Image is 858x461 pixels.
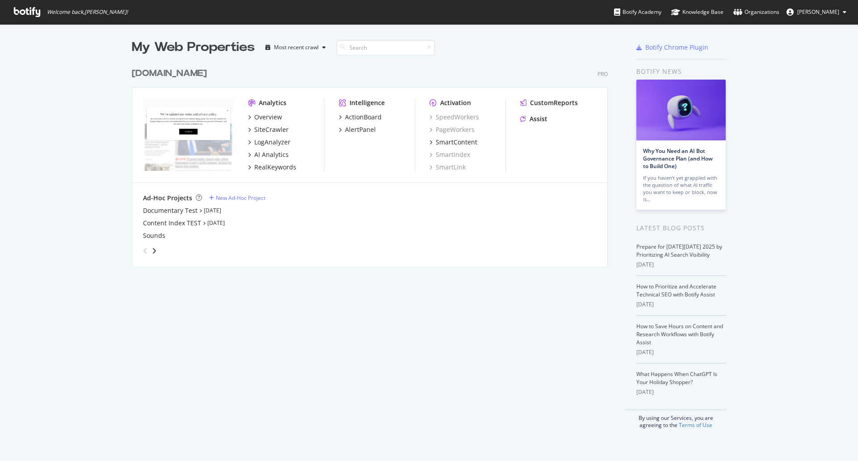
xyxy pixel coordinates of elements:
[636,261,726,269] div: [DATE]
[248,163,296,172] a: RealKeywords
[132,67,207,80] div: [DOMAIN_NAME]
[254,150,289,159] div: AI Analytics
[520,98,578,107] a: CustomReports
[209,194,265,202] a: New Ad-Hoc Project
[339,125,376,134] a: AlertPanel
[520,114,547,123] a: Assist
[254,125,289,134] div: SiteCrawler
[636,322,723,346] a: How to Save Hours on Content and Research Workflows with Botify Assist
[143,231,165,240] a: Sounds
[429,163,466,172] a: SmartLink
[636,43,708,52] a: Botify Chrome Plugin
[429,113,479,122] a: SpeedWorkers
[259,98,286,107] div: Analytics
[636,283,716,298] a: How to Prioritize and Accelerate Technical SEO with Botify Assist
[636,80,726,140] img: Why You Need an AI Bot Governance Plan (and How to Build One)
[636,370,717,386] a: What Happens When ChatGPT Is Your Holiday Shopper?
[274,45,319,50] div: Most recent crawl
[151,246,157,255] div: angle-right
[671,8,723,17] div: Knowledge Base
[132,38,255,56] div: My Web Properties
[139,244,151,258] div: angle-left
[248,138,290,147] a: LogAnalyzer
[645,43,708,52] div: Botify Chrome Plugin
[143,98,234,171] img: www.bbc.com
[207,219,225,227] a: [DATE]
[132,67,210,80] a: [DOMAIN_NAME]
[248,113,282,122] a: Overview
[204,207,221,214] a: [DATE]
[248,150,289,159] a: AI Analytics
[679,421,712,429] a: Terms of Use
[254,113,282,122] div: Overview
[248,125,289,134] a: SiteCrawler
[429,138,477,147] a: SmartContent
[429,150,470,159] a: SmartIndex
[436,138,477,147] div: SmartContent
[643,147,713,170] a: Why You Need an AI Bot Governance Plan (and How to Build One)
[143,219,201,228] a: Content Index TEST
[625,410,726,429] div: By using our Services, you are agreeing to the
[254,138,290,147] div: LogAnalyzer
[440,98,471,107] div: Activation
[262,40,329,55] button: Most recent crawl
[636,348,726,356] div: [DATE]
[339,113,382,122] a: ActionBoard
[643,174,719,203] div: If you haven’t yet grappled with the question of what AI traffic you want to keep or block, now is…
[797,8,839,16] span: Colin Ingram
[636,300,726,309] div: [DATE]
[143,194,192,203] div: Ad-Hoc Projects
[636,243,722,258] a: Prepare for [DATE][DATE] 2025 by Prioritizing AI Search Visibility
[345,113,382,122] div: ActionBoard
[636,67,726,76] div: Botify news
[143,206,198,215] a: Documentary Test
[733,8,779,17] div: Organizations
[614,8,661,17] div: Botify Academy
[345,125,376,134] div: AlertPanel
[530,114,547,123] div: Assist
[429,125,475,134] a: PageWorkers
[349,98,385,107] div: Intelligence
[254,163,296,172] div: RealKeywords
[636,223,726,233] div: Latest Blog Posts
[597,70,608,78] div: Pro
[779,5,854,19] button: [PERSON_NAME]
[216,194,265,202] div: New Ad-Hoc Project
[132,56,615,266] div: grid
[636,388,726,396] div: [DATE]
[47,8,128,16] span: Welcome back, [PERSON_NAME] !
[530,98,578,107] div: CustomReports
[336,40,435,55] input: Search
